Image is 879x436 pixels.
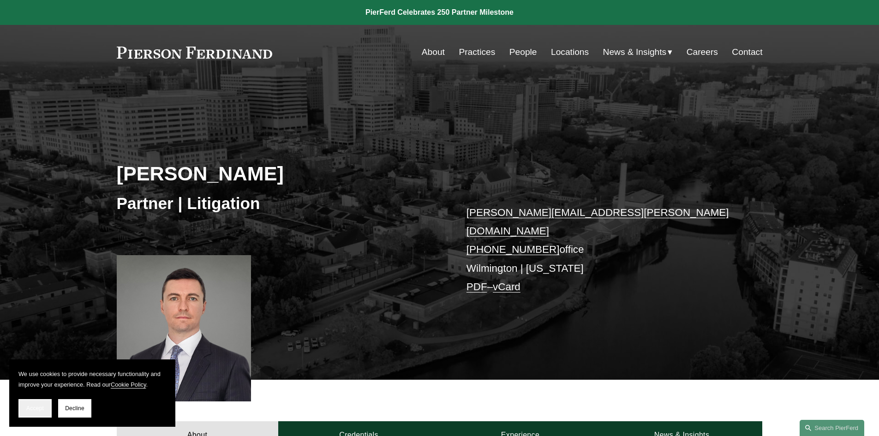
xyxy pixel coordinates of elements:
span: Decline [65,405,84,412]
button: Decline [58,399,91,418]
button: Accept [18,399,52,418]
a: Cookie Policy [111,381,146,388]
a: About [422,43,445,61]
h2: [PERSON_NAME] [117,161,440,185]
a: [PERSON_NAME][EMAIL_ADDRESS][PERSON_NAME][DOMAIN_NAME] [466,207,729,237]
a: People [509,43,537,61]
a: PDF [466,281,487,293]
p: office Wilmington | [US_STATE] – [466,203,735,297]
a: Locations [551,43,589,61]
span: Accept [26,405,44,412]
span: News & Insights [603,44,667,60]
a: folder dropdown [603,43,673,61]
a: Careers [687,43,718,61]
a: Practices [459,43,495,61]
h3: Partner | Litigation [117,193,440,214]
section: Cookie banner [9,359,175,427]
p: We use cookies to provide necessary functionality and improve your experience. Read our . [18,369,166,390]
a: vCard [493,281,520,293]
a: Contact [732,43,762,61]
a: Search this site [800,420,864,436]
a: [PHONE_NUMBER] [466,244,560,255]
